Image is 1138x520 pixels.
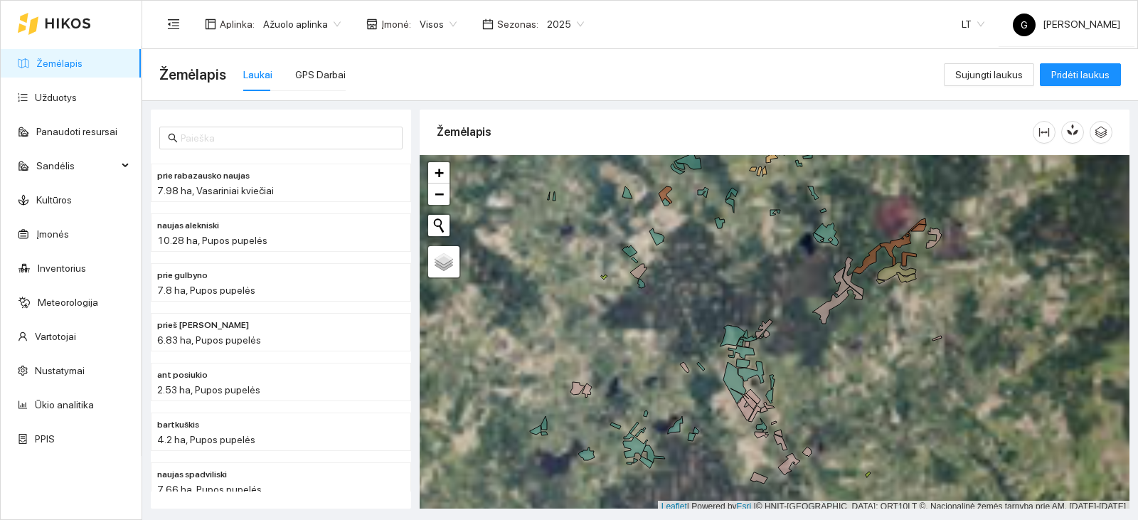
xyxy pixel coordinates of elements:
[1040,69,1121,80] a: Pridėti laukus
[157,169,250,183] span: prie rabazausko naujas
[35,433,55,445] a: PPIS
[437,112,1033,152] div: Žemėlapis
[1021,14,1028,36] span: G
[428,184,450,205] a: Zoom out
[157,334,261,346] span: 6.83 ha, Pupos pupelės
[482,18,494,30] span: calendar
[428,246,459,277] a: Layers
[1051,67,1110,83] span: Pridėti laukus
[157,468,227,482] span: naujas spadviliski
[497,16,538,32] span: Sezonas :
[1013,18,1120,30] span: [PERSON_NAME]
[36,228,69,240] a: Įmonės
[428,162,450,184] a: Zoom in
[157,384,260,396] span: 2.53 ha, Pupos pupelės
[36,152,117,180] span: Sandėlis
[157,219,219,233] span: naujas alekniski
[167,18,180,31] span: menu-fold
[1033,127,1055,138] span: column-width
[181,130,394,146] input: Paieška
[157,185,274,196] span: 7.98 ha, Vasariniai kviečiai
[159,10,188,38] button: menu-fold
[36,58,83,69] a: Žemėlapis
[435,185,444,203] span: −
[944,63,1034,86] button: Sujungti laukus
[157,235,267,246] span: 10.28 ha, Pupos pupelės
[1040,63,1121,86] button: Pridėti laukus
[157,319,249,332] span: prieš gulbyna
[157,368,208,382] span: ant posiukio
[243,67,272,83] div: Laukai
[661,502,687,511] a: Leaflet
[381,16,411,32] span: Įmonė :
[38,297,98,308] a: Meteorologija
[428,215,450,236] button: Initiate a new search
[435,164,444,181] span: +
[737,502,752,511] a: Esri
[168,133,178,143] span: search
[157,285,255,296] span: 7.8 ha, Pupos pupelės
[35,399,94,410] a: Ūkio analitika
[366,18,378,30] span: shop
[157,269,208,282] span: prie gulbyno
[205,18,216,30] span: layout
[955,67,1023,83] span: Sujungti laukus
[754,502,756,511] span: |
[35,365,85,376] a: Nustatymai
[1033,121,1055,144] button: column-width
[36,194,72,206] a: Kultūros
[658,501,1129,513] div: | Powered by © HNIT-[GEOGRAPHIC_DATA]; ORT10LT ©, Nacionalinė žemės tarnyba prie AM, [DATE]-[DATE]
[157,418,199,432] span: bartkuškis
[157,434,255,445] span: 4.2 ha, Pupos pupelės
[263,14,341,35] span: Ažuolo aplinka
[35,92,77,103] a: Užduotys
[420,14,457,35] span: Visos
[944,69,1034,80] a: Sujungti laukus
[36,126,117,137] a: Panaudoti resursai
[962,14,984,35] span: LT
[35,331,76,342] a: Vartotojai
[157,484,262,495] span: 7.66 ha, Pupos pupelės
[547,14,584,35] span: 2025
[38,262,86,274] a: Inventorius
[159,63,226,86] span: Žemėlapis
[220,16,255,32] span: Aplinka :
[295,67,346,83] div: GPS Darbai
